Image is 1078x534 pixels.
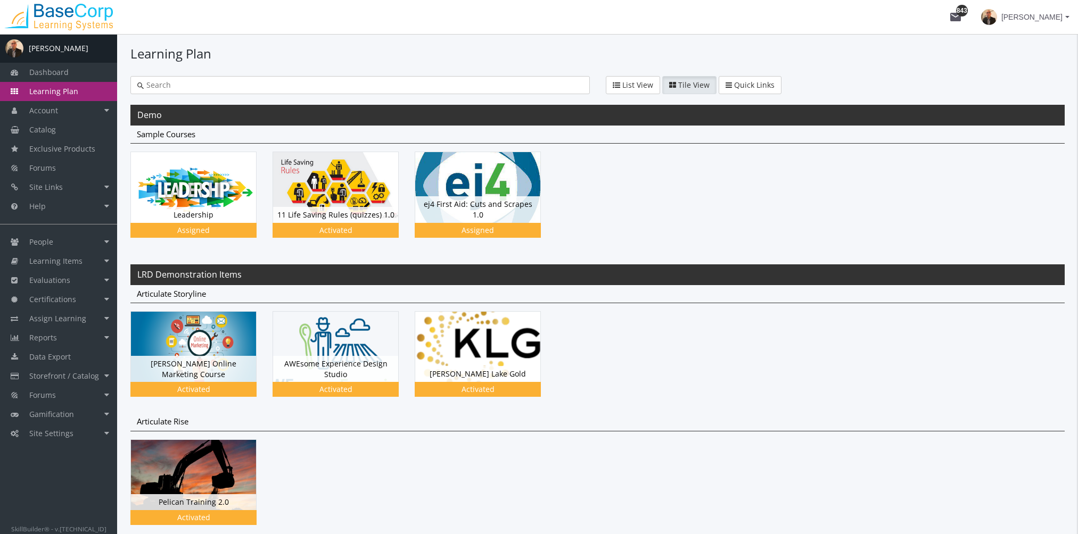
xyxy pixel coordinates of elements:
span: Forums [29,163,56,173]
span: Exclusive Products [29,144,95,154]
span: Quick Links [734,80,775,90]
span: Learning Items [29,256,83,266]
div: [PERSON_NAME] Lake Gold [415,311,557,413]
span: Help [29,201,46,211]
div: ej4 First Aid: Cuts and Scrapes 1.0 [415,152,557,253]
div: [PERSON_NAME] [29,43,88,54]
h1: Learning Plan [130,45,1065,63]
div: AWEsome Experience Design Studio [273,311,415,413]
span: List View [622,80,653,90]
div: Activated [133,512,254,523]
span: Sample Courses [137,129,195,139]
input: Search [144,80,583,90]
img: profilePicture.png [5,39,23,57]
span: Site Settings [29,428,73,438]
div: Pelican Training 2.0 [131,494,256,510]
span: LRD Demonstration Items [137,269,242,280]
div: Activated [275,384,397,395]
div: Leadership [130,152,273,253]
span: Learning Plan [29,86,78,96]
div: [PERSON_NAME] Online Marketing Course [130,311,273,413]
span: Tile View [678,80,710,90]
div: Leadership [131,207,256,223]
span: Articulate Storyline [137,288,206,299]
span: Reports [29,332,57,343]
span: Certifications [29,294,76,304]
span: Catalog [29,124,56,135]
span: Data Export [29,352,71,362]
div: Assigned [133,225,254,236]
div: 11 Life Saving Rules (quizzes) 1.0 [273,207,398,223]
div: ej4 First Aid: Cuts and Scrapes 1.0 [415,196,540,222]
span: Articulate Rise [137,416,188,427]
span: Demo [137,109,162,121]
small: SkillBuilder® - v.[TECHNICAL_ID] [11,524,106,533]
span: Forums [29,390,56,400]
span: People [29,237,53,247]
span: Dashboard [29,67,69,77]
div: AWEsome Experience Design Studio [273,356,398,382]
span: Site Links [29,182,63,192]
span: Gamification [29,409,74,419]
span: [PERSON_NAME] [1001,7,1063,27]
div: Assigned [417,225,539,236]
mat-icon: mail [949,11,962,23]
div: Activated [275,225,397,236]
span: Storefront / Catalog [29,371,99,381]
div: [PERSON_NAME] Online Marketing Course [131,356,256,382]
div: Activated [133,384,254,395]
div: [PERSON_NAME] Lake Gold [415,366,540,382]
span: Evaluations [29,275,70,285]
span: Account [29,105,58,115]
div: 11 Life Saving Rules (quizzes) 1.0 [273,152,415,253]
div: Activated [417,384,539,395]
span: Assign Learning [29,313,86,323]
